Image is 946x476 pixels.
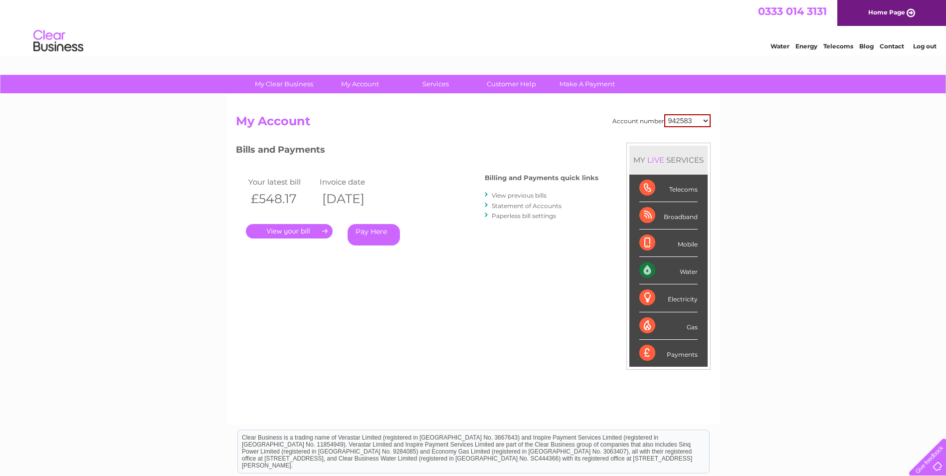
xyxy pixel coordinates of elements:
[236,114,711,133] h2: My Account
[546,75,628,93] a: Make A Payment
[470,75,553,93] a: Customer Help
[880,42,904,50] a: Contact
[758,5,827,17] a: 0333 014 3131
[859,42,874,50] a: Blog
[238,5,709,48] div: Clear Business is a trading name of Verastar Limited (registered in [GEOGRAPHIC_DATA] No. 3667643...
[317,189,389,209] th: [DATE]
[639,312,698,340] div: Gas
[246,189,318,209] th: £548.17
[319,75,401,93] a: My Account
[492,212,556,220] a: Paperless bill settings
[243,75,325,93] a: My Clear Business
[639,175,698,202] div: Telecoms
[246,224,333,238] a: .
[823,42,853,50] a: Telecoms
[770,42,789,50] a: Water
[394,75,477,93] a: Services
[639,340,698,367] div: Payments
[492,192,547,199] a: View previous bills
[348,224,400,245] a: Pay Here
[913,42,937,50] a: Log out
[246,175,318,189] td: Your latest bill
[612,114,711,127] div: Account number
[645,155,666,165] div: LIVE
[639,257,698,284] div: Water
[33,26,84,56] img: logo.png
[317,175,389,189] td: Invoice date
[236,143,598,160] h3: Bills and Payments
[795,42,817,50] a: Energy
[629,146,708,174] div: MY SERVICES
[485,174,598,182] h4: Billing and Payments quick links
[639,284,698,312] div: Electricity
[492,202,562,210] a: Statement of Accounts
[639,230,698,257] div: Mobile
[639,202,698,230] div: Broadband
